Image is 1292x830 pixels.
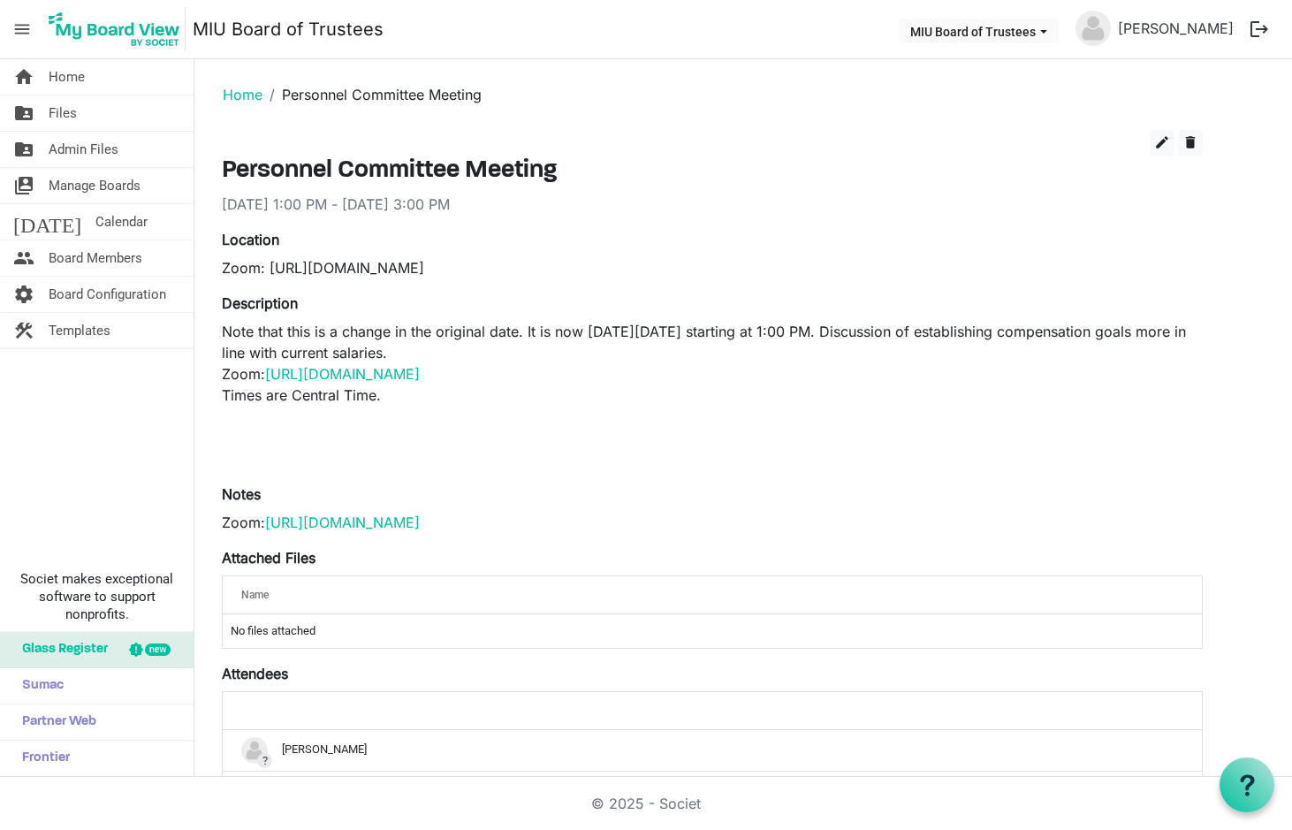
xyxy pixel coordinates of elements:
[265,514,420,531] a: [URL][DOMAIN_NAME]
[223,771,1202,812] td: ?andy zhong is template cell column header
[13,704,96,740] span: Partner Web
[13,168,34,203] span: switch_account
[222,156,1203,187] h3: Personnel Committee Meeting
[13,204,81,240] span: [DATE]
[591,795,701,812] a: © 2025 - Societ
[1150,130,1174,156] button: edit
[13,313,34,348] span: construction
[49,132,118,167] span: Admin Files
[49,240,142,276] span: Board Members
[49,168,141,203] span: Manage Boards
[5,12,39,46] span: menu
[43,7,186,51] img: My Board View Logo
[1075,11,1111,46] img: no-profile-picture.svg
[222,229,279,250] label: Location
[49,59,85,95] span: Home
[1154,134,1170,150] span: edit
[13,632,108,667] span: Glass Register
[899,19,1059,43] button: MIU Board of Trustees dropdownbutton
[13,59,34,95] span: home
[13,95,34,131] span: folder_shared
[49,313,110,348] span: Templates
[193,11,384,47] a: MIU Board of Trustees
[49,95,77,131] span: Files
[223,86,262,103] a: Home
[265,365,420,383] a: [URL][DOMAIN_NAME]
[222,663,288,684] label: Attendees
[1178,130,1203,156] button: delete
[13,132,34,167] span: folder_shared
[13,668,64,704] span: Sumac
[222,514,424,531] span: Zoom:
[13,741,70,776] span: Frontier
[241,737,1183,764] div: [PERSON_NAME]
[43,7,193,51] a: My Board View Logo
[95,204,148,240] span: Calendar
[241,737,268,764] img: no-profile-picture.svg
[222,257,1203,278] div: Zoom: [URL][DOMAIN_NAME]
[223,614,1202,648] td: No files attached
[241,589,269,601] span: Name
[49,277,166,312] span: Board Configuration
[222,321,1203,469] p: Note that this is a change in the original date. It is now [DATE][DATE] starting at 1:00 PM. Disc...
[257,753,272,768] span: ?
[262,84,482,105] li: Personnel Committee Meeting
[145,643,171,656] div: new
[1182,134,1198,150] span: delete
[222,365,424,404] span: Zoom: Times are Central Time.
[8,570,186,623] span: Societ makes exceptional software to support nonprofits.
[1111,11,1241,46] a: [PERSON_NAME]
[222,484,261,505] label: Notes
[222,547,315,568] label: Attached Files
[1241,11,1278,48] button: logout
[13,277,34,312] span: settings
[223,730,1202,771] td: ?Amine Kouider is template cell column header
[13,240,34,276] span: people
[222,293,298,314] label: Description
[222,194,1203,215] div: [DATE] 1:00 PM - [DATE] 3:00 PM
